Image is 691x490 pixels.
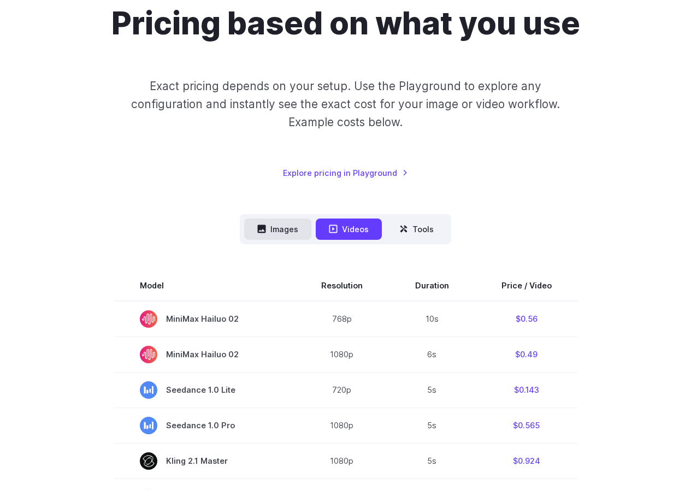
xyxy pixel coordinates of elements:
[140,452,269,470] span: Kling 2.1 Master
[114,270,295,301] th: Model
[295,270,389,301] th: Resolution
[140,310,269,328] span: MiniMax Hailuo 02
[295,372,389,408] td: 720p
[389,301,475,337] td: 10s
[389,408,475,443] td: 5s
[244,219,311,240] button: Images
[389,372,475,408] td: 5s
[475,301,578,337] td: $0.56
[113,77,578,132] p: Exact pricing depends on your setup. Use the Playground to explore any configuration and instantl...
[111,4,580,42] h1: Pricing based on what you use
[475,372,578,408] td: $0.143
[389,443,475,479] td: 5s
[140,346,269,363] span: MiniMax Hailuo 02
[475,270,578,301] th: Price / Video
[389,336,475,372] td: 6s
[295,408,389,443] td: 1080p
[140,381,269,399] span: Seedance 1.0 Lite
[295,301,389,337] td: 768p
[295,443,389,479] td: 1080p
[475,408,578,443] td: $0.565
[316,219,382,240] button: Videos
[283,167,408,179] a: Explore pricing in Playground
[140,417,269,434] span: Seedance 1.0 Pro
[389,270,475,301] th: Duration
[475,443,578,479] td: $0.924
[295,336,389,372] td: 1080p
[386,219,447,240] button: Tools
[475,336,578,372] td: $0.49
